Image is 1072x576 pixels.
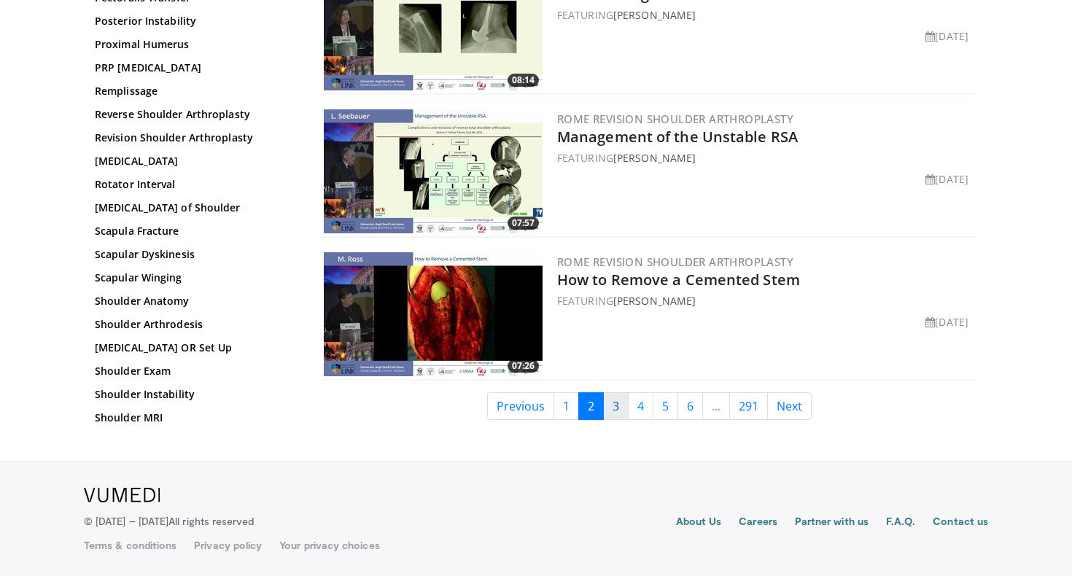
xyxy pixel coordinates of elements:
a: Revision Shoulder Arthroplasty [95,131,292,145]
a: [PERSON_NAME] [613,8,696,22]
a: 5 [653,392,678,420]
li: [DATE] [925,28,968,44]
li: [DATE] [925,314,968,330]
a: Shoulder Anatomy [95,294,292,308]
a: Shoulder MRI [95,410,292,425]
a: 07:26 [324,252,543,376]
a: 07:57 [324,109,543,233]
a: Management of the Unstable RSA [557,127,798,147]
a: F.A.Q. [886,514,915,532]
img: 45161624-f7c2-4dba-8bf2-0a43dbec7712.300x170_q85_crop-smart_upscale.jpg [324,109,543,233]
a: Partner with us [795,514,869,532]
a: Posterior Instability [95,14,292,28]
a: 1 [554,392,579,420]
a: [MEDICAL_DATA] [95,154,292,168]
a: Scapular Winging [95,271,292,285]
a: Rome Revision Shoulder Arthroplasty [557,112,793,126]
div: FEATURING [557,150,974,166]
nav: Search results pages [321,392,977,420]
img: 29993708-0b08-4dd4-944f-fce6f1ec679e.300x170_q85_crop-smart_upscale.jpg [324,252,543,376]
a: Contact us [933,514,988,532]
a: 3 [603,392,629,420]
a: Next [767,392,812,420]
a: Shoulder Instability [95,387,292,402]
img: VuMedi Logo [84,488,160,502]
a: 6 [677,392,703,420]
a: Rome Revision Shoulder Arthroplasty [557,254,793,269]
a: Privacy policy [194,538,262,553]
a: Remplissage [95,84,292,98]
span: 07:26 [508,359,539,373]
a: Shoulder Arthrodesis [95,317,292,332]
li: [DATE] [925,171,968,187]
a: Terms & conditions [84,538,176,553]
a: 2 [578,392,604,420]
a: Reverse Shoulder Arthroplasty [95,107,292,122]
a: 4 [628,392,653,420]
a: About Us [676,514,722,532]
a: 291 [729,392,768,420]
a: Scapular Dyskinesis [95,247,292,262]
a: [MEDICAL_DATA] OR Set Up [95,340,292,355]
span: 07:57 [508,217,539,230]
a: Your privacy choices [279,538,379,553]
a: Shoulder Exam [95,364,292,378]
a: How to Remove a Cemented Stem [557,270,800,289]
span: 08:14 [508,74,539,87]
a: Scapula Fracture [95,224,292,238]
a: [PERSON_NAME] [613,294,696,308]
a: Careers [739,514,777,532]
a: Previous [487,392,554,420]
span: All rights reserved [168,515,254,527]
div: FEATURING [557,293,974,308]
p: © [DATE] – [DATE] [84,514,255,529]
a: Proximal Humerus [95,37,292,52]
a: Rotator Interval [95,177,292,192]
div: FEATURING [557,7,974,23]
a: PRP [MEDICAL_DATA] [95,61,292,75]
a: [MEDICAL_DATA] of Shoulder [95,201,292,215]
a: [PERSON_NAME] [613,151,696,165]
